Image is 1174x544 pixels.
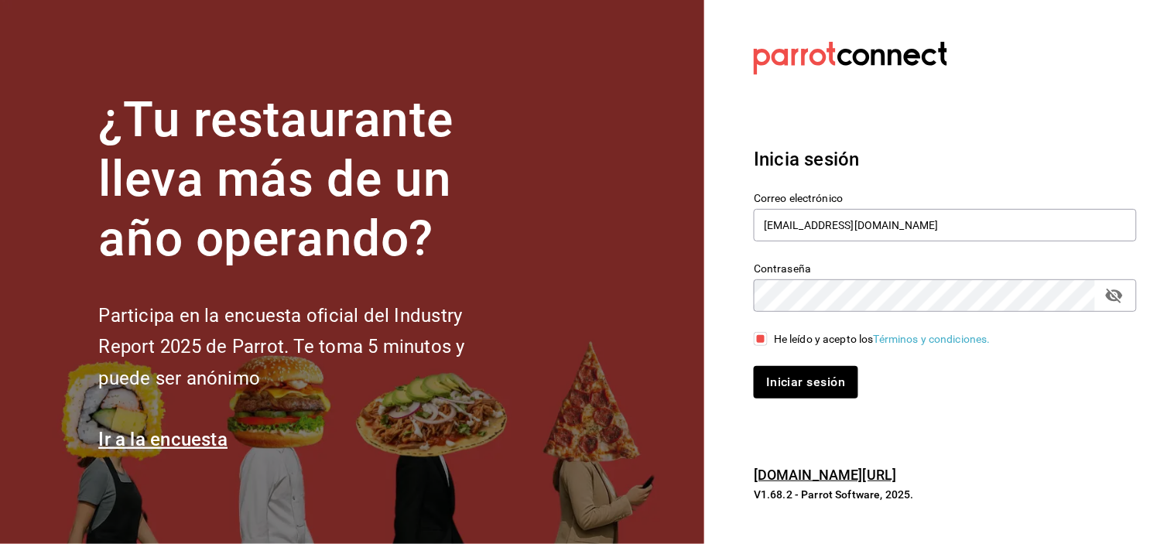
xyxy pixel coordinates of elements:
p: V1.68.2 - Parrot Software, 2025. [754,487,1137,502]
a: [DOMAIN_NAME][URL] [754,467,896,483]
button: passwordField [1101,282,1128,309]
h3: Inicia sesión [754,145,1137,173]
a: Ir a la encuesta [98,429,228,450]
input: Ingresa tu correo electrónico [754,209,1137,241]
a: Términos y condiciones. [874,333,991,345]
button: Iniciar sesión [754,366,857,399]
h2: Participa en la encuesta oficial del Industry Report 2025 de Parrot. Te toma 5 minutos y puede se... [98,300,516,395]
label: Correo electrónico [754,193,1137,204]
div: He leído y acepto los [774,331,991,347]
h1: ¿Tu restaurante lleva más de un año operando? [98,91,516,269]
label: Contraseña [754,264,1137,275]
